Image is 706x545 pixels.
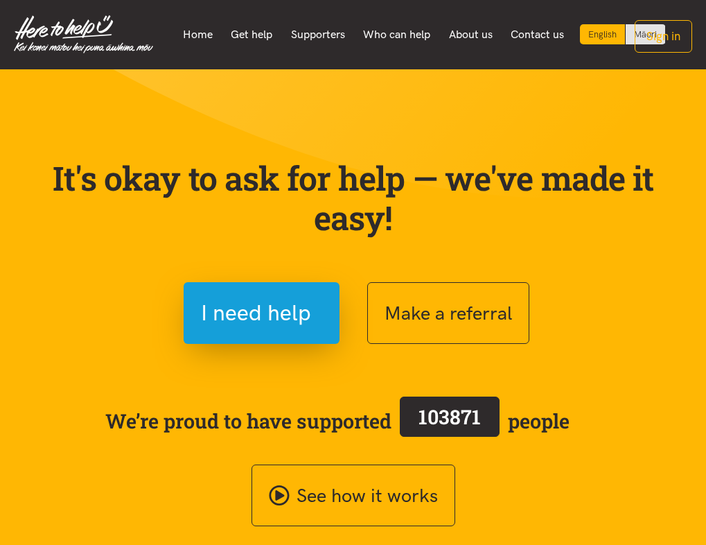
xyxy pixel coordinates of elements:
button: Sign in [635,20,692,53]
span: We’re proud to have supported people [105,394,570,448]
a: Supporters [281,20,354,49]
span: I need help [201,295,311,331]
a: Who can help [354,20,440,49]
a: Switch to Te Reo Māori [626,24,665,44]
a: Contact us [502,20,574,49]
span: 103871 [418,404,481,430]
a: About us [439,20,502,49]
a: Home [173,20,222,49]
button: I need help [184,282,339,344]
button: Make a referral [367,282,529,344]
a: Get help [222,20,282,49]
div: Language toggle [580,24,666,44]
a: See how it works [251,465,455,526]
p: It's okay to ask for help — we've made it easy! [35,158,672,238]
a: 103871 [391,394,508,448]
img: Home [14,15,153,53]
div: Current language [580,24,626,44]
